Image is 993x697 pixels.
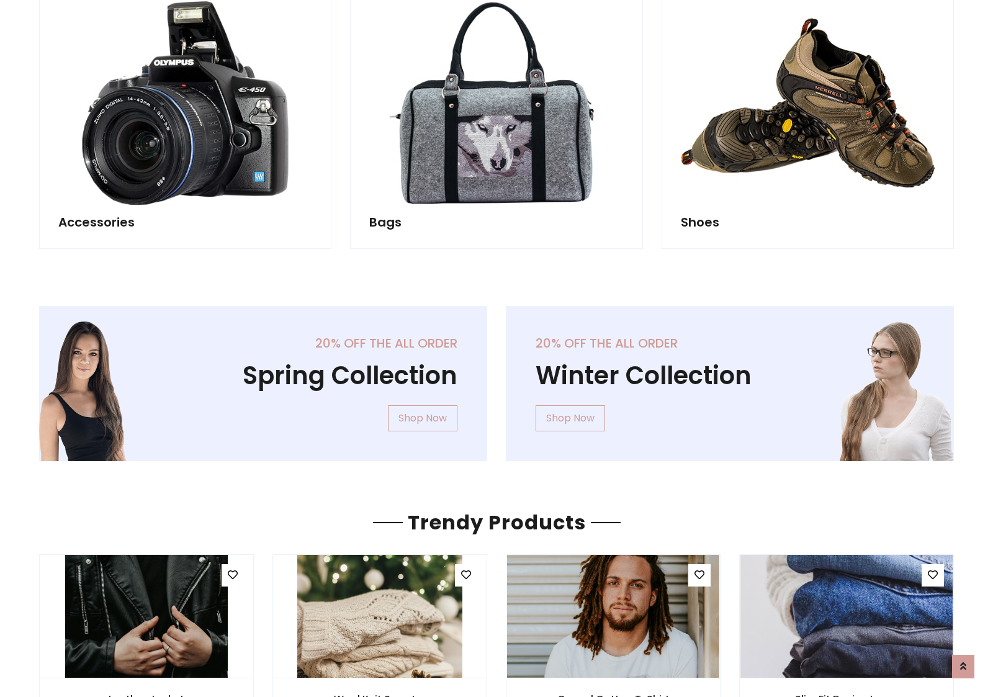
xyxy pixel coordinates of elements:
[536,336,924,351] h5: 20% off the all order
[369,215,623,230] h5: Bags
[69,361,457,390] h1: Spring Collection
[69,336,457,351] h5: 20% off the all order
[388,405,457,431] a: Shop Now
[536,361,924,390] h1: Winter Collection
[58,215,312,230] h5: Accessories
[681,215,935,230] h5: Shoes
[536,405,605,431] a: Shop Now
[403,508,591,536] span: Trendy Products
